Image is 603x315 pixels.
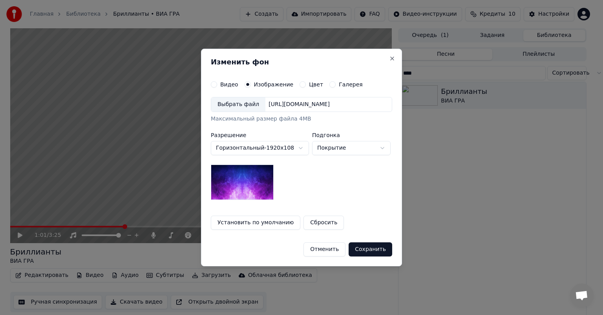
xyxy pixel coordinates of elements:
label: Галерея [339,82,363,87]
button: Установить по умолчанию [211,216,300,230]
label: Подгонка [312,132,391,138]
h2: Изменить фон [211,59,392,66]
div: Выбрать файл [211,97,265,112]
button: Отменить [303,242,345,256]
label: Видео [220,82,238,87]
button: Сбросить [303,216,344,230]
div: [URL][DOMAIN_NAME] [265,101,333,108]
label: Цвет [309,82,323,87]
div: Максимальный размер файла 4MB [211,115,392,123]
label: Изображение [254,82,294,87]
label: Разрешение [211,132,309,138]
button: Сохранить [349,242,392,256]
